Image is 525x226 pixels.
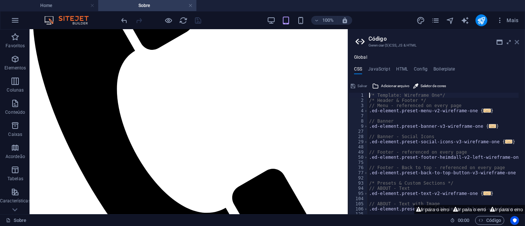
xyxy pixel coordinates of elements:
i: Páginas (Ctrl+Alt+S) [431,16,440,25]
div: 104 [349,196,368,201]
div: 75 [349,160,368,165]
p: Elementos [4,65,26,71]
div: 48 [349,144,368,150]
p: Tabelas [7,176,23,182]
div: 77 [349,170,368,175]
button: undo [120,16,129,25]
h4: Global [354,55,367,61]
div: 4 [349,108,368,113]
p: Acordeão [6,154,25,160]
button: Ir para o erro [488,205,525,214]
span: Código [478,216,501,225]
button: navigator [446,16,455,25]
i: Ao redimensionar, ajusta automaticamente o nível de zoom para caber no dispositivo escolhido. [342,17,348,24]
button: reload [179,16,188,25]
button: text_generator [461,16,470,25]
p: Caixas [8,131,23,137]
p: Favoritos [6,43,25,49]
i: AI Writer [461,16,469,25]
button: publish [476,14,487,26]
span: ... [489,124,496,128]
h4: HTML [396,66,408,75]
div: 28 [349,134,368,139]
span: ... [484,191,491,195]
button: Adicionar arquivo [371,82,411,90]
div: 49 [349,150,368,155]
span: 00 00 [458,216,469,225]
i: Design (Ctrl+Alt+Y) [416,16,425,25]
div: 94 [349,186,368,191]
div: 8 [349,119,368,124]
div: 92 [349,175,368,181]
div: 7 [349,113,368,119]
span: Mais [496,17,519,24]
div: 3 [349,103,368,108]
div: 29 [349,139,368,144]
h4: JavaScript [368,66,390,75]
div: 93 [349,181,368,186]
h6: Tempo de sessão [450,216,470,225]
button: Ir para o erro [451,205,488,214]
button: Seletor de cores [412,82,447,90]
h4: Config [414,66,428,75]
span: ... [484,109,491,113]
div: 2 [349,98,368,103]
button: Usercentrics [510,216,519,225]
h6: 100% [322,16,334,25]
span: ... [505,140,512,144]
span: Seletor de cores [421,82,446,90]
div: 106 [349,206,368,212]
p: Colunas [7,87,24,93]
div: 95 [349,191,368,196]
h4: Boilerplate [433,66,455,75]
span: Adicionar arquivo [381,82,409,90]
div: 9 [349,124,368,129]
button: 100% [311,16,337,25]
div: 105 [349,201,368,206]
button: Ir para o erro [414,205,451,214]
h3: Gerenciar (S)CSS, JS & HTML [368,42,504,49]
button: Mais [493,14,522,26]
i: Navegador [446,16,454,25]
div: 50 [349,155,368,160]
div: 1 [349,93,368,98]
a: Clique para cancelar a seleção. Clique duas vezes para abrir as Páginas [6,216,27,225]
img: Editor Logo [42,16,98,25]
i: Desfazer: Alterar texto (Ctrl+Z) [120,16,129,25]
div: 125 [349,212,368,217]
button: Código [475,216,504,225]
div: 76 [349,165,368,170]
span: : [463,218,464,223]
i: Publicar [477,16,485,25]
div: 27 [349,129,368,134]
h4: CSS [354,66,362,75]
h2: Código [368,35,519,42]
h4: Sobre [98,1,196,10]
p: Conteúdo [5,109,25,115]
button: pages [431,16,440,25]
button: design [416,16,425,25]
